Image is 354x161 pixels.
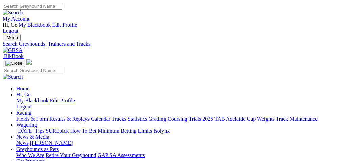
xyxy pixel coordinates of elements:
[16,116,351,122] div: Racing
[3,47,23,53] img: GRSA
[16,146,59,152] a: Greyhounds as Pets
[3,60,25,67] button: Toggle navigation
[4,53,24,59] span: BlkBook
[188,116,201,122] a: Trials
[30,140,73,146] a: [PERSON_NAME]
[3,22,17,28] span: Hi, Ge
[16,152,44,158] a: Who We Are
[16,134,49,140] a: News & Media
[16,104,32,109] a: Logout
[153,128,170,134] a: Isolynx
[19,22,51,28] a: My Blackbook
[16,128,44,134] a: [DATE] Tips
[16,122,37,128] a: Wagering
[3,74,23,80] img: Search
[70,128,97,134] a: How To Bet
[16,116,48,122] a: Fields & Form
[3,16,30,22] a: My Account
[3,34,21,41] button: Toggle navigation
[202,116,256,122] a: 2025 TAB Adelaide Cup
[50,98,75,103] a: Edit Profile
[3,3,62,10] input: Search
[3,28,18,34] a: Logout
[16,92,31,97] span: Hi, Ge
[46,128,69,134] a: SUREpick
[16,128,351,134] div: Wagering
[16,98,49,103] a: My Blackbook
[16,98,351,110] div: Hi, Ge
[257,116,275,122] a: Weights
[5,61,22,66] img: Close
[276,116,318,122] a: Track Maintenance
[3,22,351,34] div: My Account
[98,152,145,158] a: GAP SA Assessments
[91,116,110,122] a: Calendar
[3,41,351,47] a: Search Greyhounds, Trainers and Tracks
[112,116,126,122] a: Tracks
[16,92,32,97] a: Hi, Ge
[16,110,31,116] a: Racing
[16,152,351,158] div: Greyhounds as Pets
[149,116,166,122] a: Grading
[168,116,187,122] a: Coursing
[16,86,29,91] a: Home
[7,35,18,40] span: Menu
[52,22,77,28] a: Edit Profile
[26,59,32,65] img: logo-grsa-white.png
[3,53,24,59] a: BlkBook
[3,67,62,74] input: Search
[46,152,96,158] a: Retire Your Greyhound
[128,116,147,122] a: Statistics
[16,140,28,146] a: News
[16,140,351,146] div: News & Media
[98,128,152,134] a: Minimum Betting Limits
[49,116,90,122] a: Results & Replays
[3,10,23,16] img: Search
